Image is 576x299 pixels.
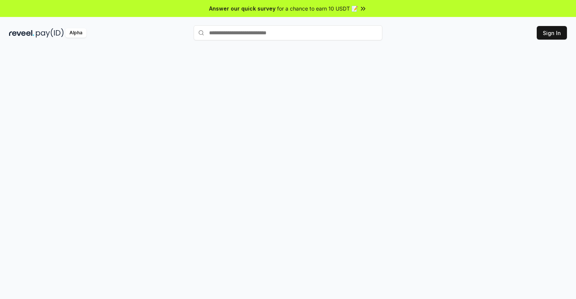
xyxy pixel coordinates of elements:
[537,26,567,40] button: Sign In
[9,28,34,38] img: reveel_dark
[65,28,86,38] div: Alpha
[36,28,64,38] img: pay_id
[277,5,358,12] span: for a chance to earn 10 USDT 📝
[209,5,276,12] span: Answer our quick survey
